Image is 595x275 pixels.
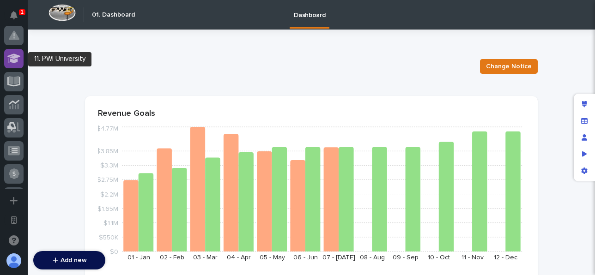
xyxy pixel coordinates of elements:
button: Change Notice [480,59,538,74]
a: Powered byPylon [65,170,112,178]
p: How can we help? [9,51,168,66]
div: Start new chat [31,102,152,112]
div: Manage fields and data [576,113,593,129]
tspan: $3.3M [100,162,118,169]
text: 01 - Jan [127,254,150,261]
img: 1736555164131-43832dd5-751b-4058-ba23-39d91318e5a0 [9,102,26,119]
tspan: $0 [110,249,118,255]
button: Add new [33,251,105,269]
text: 06 - Jun [293,254,318,261]
p: 1 [20,9,24,15]
div: App settings [576,162,593,179]
img: Stacker [9,9,28,27]
button: Start new chat [157,105,168,116]
text: 07 - [DATE] [322,254,355,261]
text: 05 - May [260,254,285,261]
a: 📖Help Docs [6,144,54,161]
div: Edit layout [576,96,593,113]
text: 04 - Apr [227,254,251,261]
text: 02 - Feb [160,254,184,261]
text: 11 - Nov [461,254,484,261]
h2: 01. Dashboard [92,11,135,19]
tspan: $550K [99,234,118,240]
p: Welcome 👋 [9,36,168,51]
div: We're offline, we will be back soon! [31,112,129,119]
span: Change Notice [486,62,532,71]
tspan: $4.77M [97,126,118,132]
div: Preview as [576,146,593,162]
div: 📖 [9,149,17,156]
text: 10 - Oct [428,254,450,261]
text: 12 - Dec [494,254,517,261]
button: Add a new app... [4,191,24,210]
span: Help Docs [18,148,50,157]
button: users-avatar [4,251,24,270]
text: 08 - Aug [360,254,385,261]
input: Clear [24,74,152,84]
text: 09 - Sep [393,254,419,261]
button: Open workspace settings [4,210,24,230]
div: Notifications1 [12,11,24,26]
tspan: $2.2M [100,191,118,197]
tspan: $2.75M [97,177,118,183]
p: Revenue Goals [98,109,525,119]
tspan: $1.1M [103,220,118,226]
span: Pylon [92,171,112,178]
tspan: $1.65M [97,205,118,212]
button: Notifications [4,6,24,25]
text: 03 - Mar [193,254,218,261]
button: Open support chat [4,231,24,250]
div: Manage users [576,129,593,146]
tspan: $3.85M [97,148,118,155]
img: Workspace Logo [49,4,76,21]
